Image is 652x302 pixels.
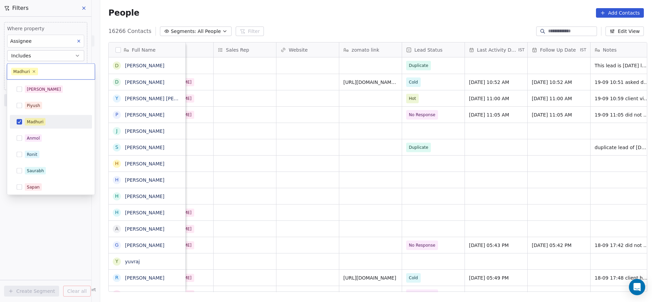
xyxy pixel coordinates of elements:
[13,69,30,75] div: Madhuri
[27,119,43,125] div: Madhuri
[27,184,40,190] div: Sapan
[27,135,40,141] div: Anmol
[10,83,92,292] div: Suggestions
[27,152,37,158] div: Ronit
[27,103,40,109] div: Piyush
[27,168,44,174] div: Saurabh
[27,86,61,92] div: [PERSON_NAME]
